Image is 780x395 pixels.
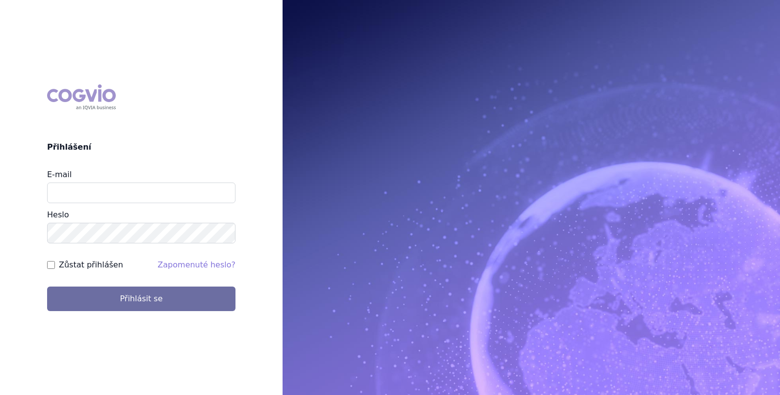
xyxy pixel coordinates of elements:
a: Zapomenuté heslo? [157,260,235,269]
h2: Přihlášení [47,141,235,153]
div: COGVIO [47,84,116,110]
label: Heslo [47,210,69,219]
label: E-mail [47,170,72,179]
button: Přihlásit se [47,287,235,311]
label: Zůstat přihlášen [59,259,123,271]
